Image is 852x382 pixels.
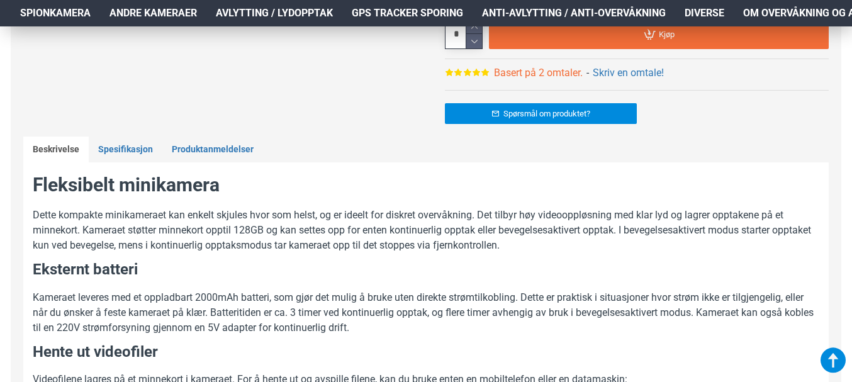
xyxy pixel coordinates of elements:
a: Spørsmål om produktet? [445,103,637,124]
p: Kameraet leveres med et oppladbart 2000mAh batteri, som gjør det mulig å bruke uten direkte strøm... [33,290,819,335]
a: Produktanmeldelser [162,137,263,163]
h3: Hente ut videofiler [33,342,819,363]
h2: Fleksibelt minikamera [33,172,819,198]
b: - [586,67,589,79]
span: Kjøp [659,30,675,38]
span: Andre kameraer [109,6,197,21]
a: Skriv en omtale! [593,65,664,81]
span: Anti-avlytting / Anti-overvåkning [482,6,666,21]
span: Diverse [685,6,724,21]
a: Basert på 2 omtaler. [494,65,583,81]
a: Beskrivelse [23,137,89,163]
span: Avlytting / Lydopptak [216,6,333,21]
a: Spesifikasjon [89,137,162,163]
span: GPS Tracker Sporing [352,6,463,21]
h3: Eksternt batteri [33,259,819,281]
span: Spionkamera [20,6,91,21]
p: Dette kompakte minikameraet kan enkelt skjules hvor som helst, og er ideelt for diskret overvåkni... [33,208,819,253]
